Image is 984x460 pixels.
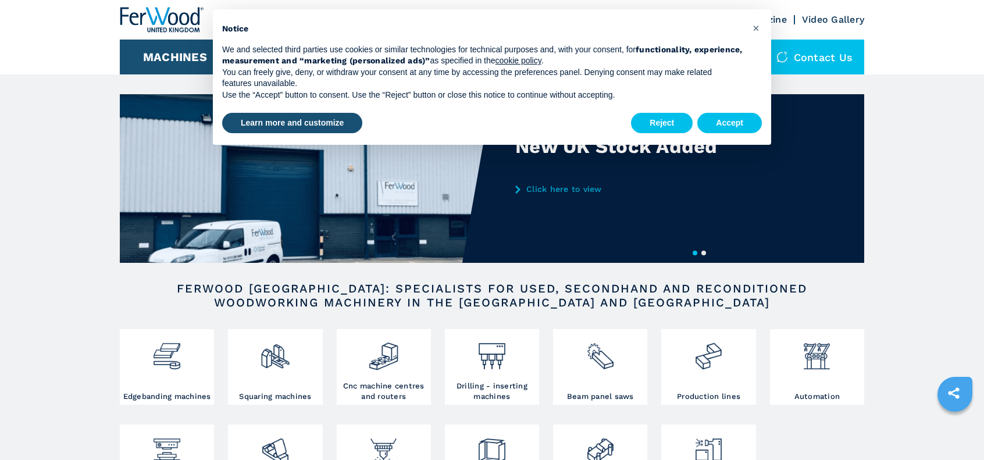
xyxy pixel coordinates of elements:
p: Use the “Accept” button to consent. Use the “Reject” button or close this notice to continue with... [222,90,743,101]
a: Click here to view [515,184,743,194]
img: Contact us [776,51,788,63]
h2: FERWOOD [GEOGRAPHIC_DATA]: SPECIALISTS FOR USED, SECONDHAND AND RECONDITIONED WOODWORKING MACHINE... [157,281,827,309]
a: Video Gallery [802,14,864,25]
h2: Notice [222,23,743,35]
button: Machines [143,50,207,64]
button: Reject [631,113,693,134]
button: 1 [693,251,697,255]
a: sharethis [939,379,968,408]
img: Ferwood [120,7,204,33]
a: Production lines [661,329,755,405]
a: Cnc machine centres and routers [337,329,431,405]
img: automazione.png [801,332,832,372]
img: squadratrici_2.png [260,332,291,372]
strong: functionality, experience, measurement and “marketing (personalized ads)” [222,45,743,66]
img: New UK Stock Added [120,94,492,263]
img: foratrici_inseritrici_2.png [476,332,507,372]
h3: Production lines [677,391,740,402]
h3: Automation [794,391,840,402]
img: sezionatrici_2.png [585,332,616,372]
a: Squaring machines [228,329,322,405]
a: cookie policy [495,56,541,65]
a: Drilling - inserting machines [445,329,539,405]
button: Accept [697,113,762,134]
p: We and selected third parties use cookies or similar technologies for technical purposes and, wit... [222,44,743,67]
iframe: Chat [935,408,975,451]
img: linee_di_produzione_2.png [693,332,724,372]
button: 2 [701,251,706,255]
a: Automation [770,329,864,405]
img: bordatrici_1.png [151,332,182,372]
h3: Edgebanding machines [123,391,211,402]
h3: Drilling - inserting machines [448,381,536,402]
button: Close this notice [747,19,765,37]
h3: Cnc machine centres and routers [340,381,428,402]
span: × [753,21,760,35]
img: centro_di_lavoro_cnc_2.png [368,332,399,372]
h3: Beam panel saws [567,391,634,402]
div: Contact us [765,40,865,74]
a: Edgebanding machines [120,329,214,405]
p: You can freely give, deny, or withdraw your consent at any time by accessing the preferences pane... [222,67,743,90]
a: Beam panel saws [553,329,647,405]
button: Learn more and customize [222,113,362,134]
h3: Squaring machines [239,391,311,402]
